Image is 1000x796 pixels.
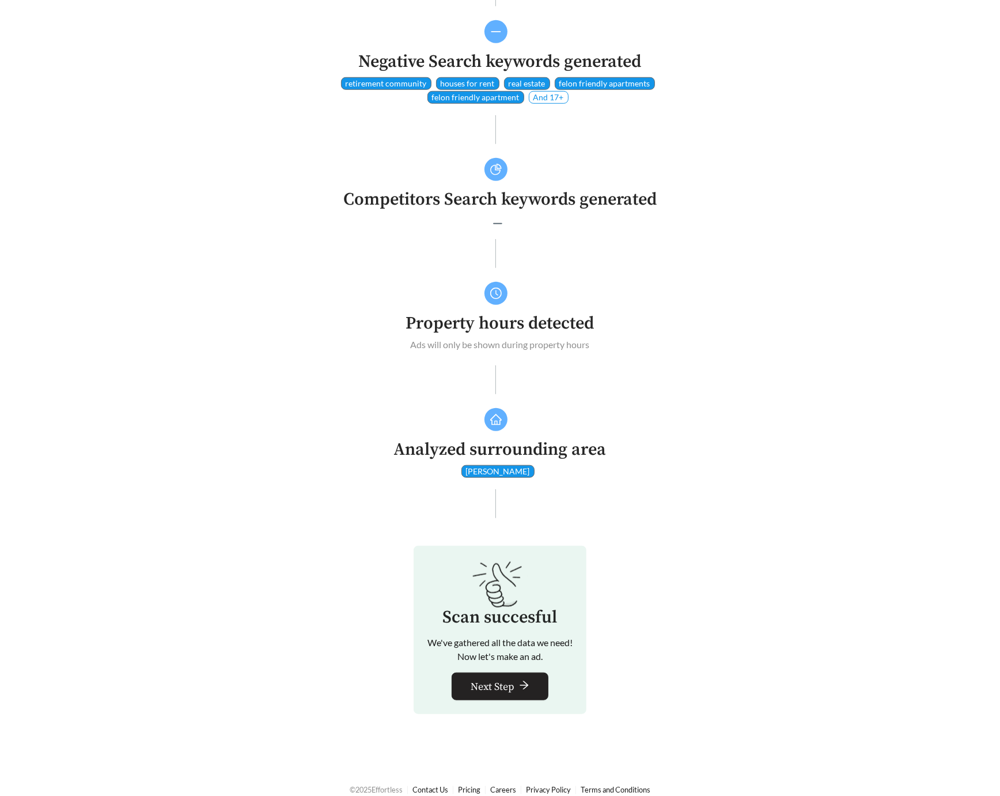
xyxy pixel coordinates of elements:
button: Next Steparrow-right [452,673,548,700]
span: Next Step [471,679,514,695]
span: real estate [504,77,550,90]
span: pie-chart [490,164,502,175]
h5: Property hours detected [406,314,594,333]
span: arrow-right [519,680,529,693]
a: Careers [490,785,516,794]
a: Contact Us [412,785,448,794]
span: retirement community [341,77,431,90]
span: felon friendly apartments [555,77,655,90]
h5: Analyzed surrounding area [394,440,607,459]
h5: Negative Search keywords generated [359,52,642,71]
h5: Competitors Search keywords generated [343,190,657,209]
span: And 17+ [529,91,569,104]
div: Ads will only be shown during property hours [406,333,594,356]
h5: Scan succesful [443,608,558,627]
span: home [490,414,502,425]
a: Terms and Conditions [581,785,650,794]
div: We've gathered all the data we need! Now let's make an ad. [427,636,573,663]
span: felon friendly apartment [427,91,524,104]
img: Scan succesful [472,560,528,608]
a: Pricing [458,785,480,794]
span: minus [490,26,502,37]
span: [PERSON_NAME] [461,465,535,478]
span: © 2025 Effortless [350,785,403,794]
a: Privacy Policy [526,785,571,794]
span: clock-circle [490,288,502,299]
span: houses for rent [436,77,499,90]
